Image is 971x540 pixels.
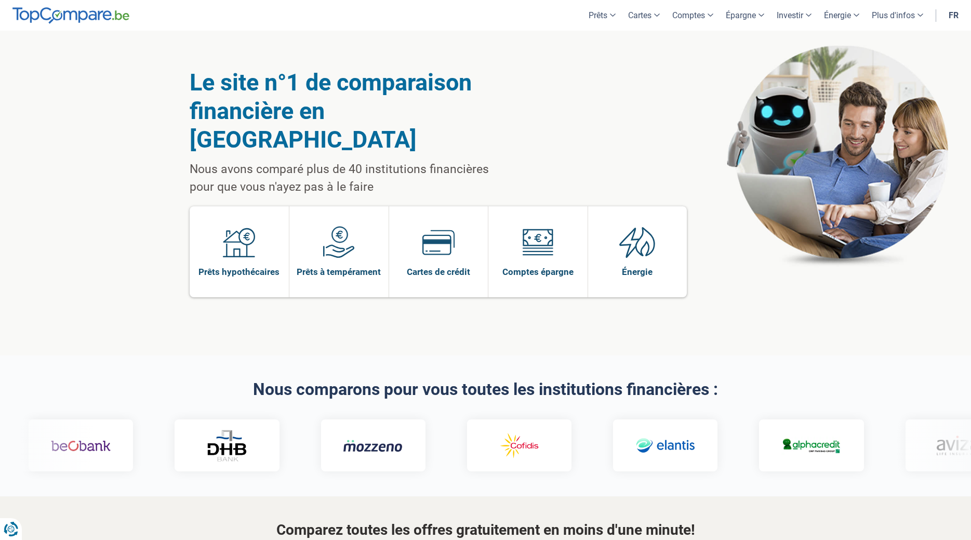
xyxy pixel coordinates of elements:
[12,7,129,24] img: TopCompare
[588,206,687,297] a: Énergie Énergie
[190,161,515,196] p: Nous avons comparé plus de 40 institutions financières pour que vous n'ayez pas à le faire
[522,226,554,258] img: Comptes épargne
[206,430,248,462] img: DHB Bank
[389,206,488,297] a: Cartes de crédit Cartes de crédit
[289,206,389,297] a: Prêts à tempérament Prêts à tempérament
[422,226,455,258] img: Cartes de crédit
[489,431,549,461] img: Cofidis
[343,439,403,452] img: Mozzeno
[190,206,289,297] a: Prêts hypothécaires Prêts hypothécaires
[502,266,574,278] span: Comptes épargne
[622,266,653,278] span: Énergie
[488,206,588,297] a: Comptes épargne Comptes épargne
[190,68,515,154] h1: Le site n°1 de comparaison financière en [GEOGRAPHIC_DATA]
[323,226,355,258] img: Prêts à tempérament
[635,431,695,461] img: Elantis
[619,226,656,258] img: Énergie
[190,522,782,538] h3: Comparez toutes les offres gratuitement en moins d'une minute!
[297,266,381,278] span: Prêts à tempérament
[223,226,255,258] img: Prêts hypothécaires
[781,437,841,455] img: Alphacredit
[407,266,470,278] span: Cartes de crédit
[198,266,280,278] span: Prêts hypothécaires
[190,380,782,399] h2: Nous comparons pour vous toutes les institutions financières :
